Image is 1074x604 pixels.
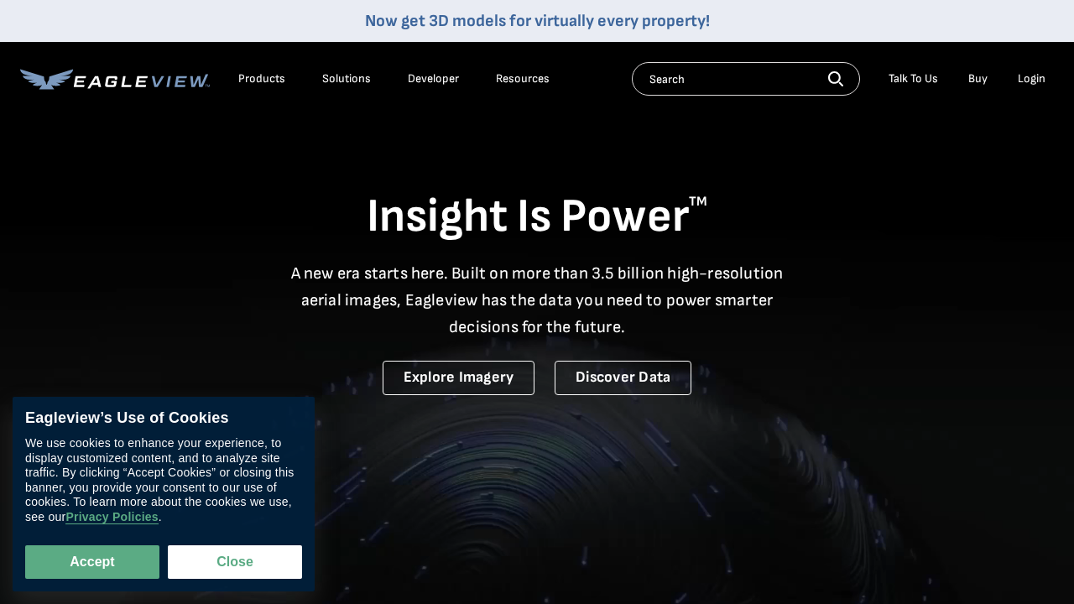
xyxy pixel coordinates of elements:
[280,260,794,341] p: A new era starts here. Built on more than 3.5 billion high-resolution aerial images, Eagleview ha...
[555,361,691,395] a: Discover Data
[25,545,159,579] button: Accept
[168,545,302,579] button: Close
[365,11,710,31] a: Now get 3D models for virtually every property!
[25,436,302,524] div: We use cookies to enhance your experience, to display customized content, and to analyze site tra...
[408,71,459,86] a: Developer
[689,194,707,210] sup: TM
[968,71,988,86] a: Buy
[383,361,535,395] a: Explore Imagery
[65,510,158,524] a: Privacy Policies
[1018,71,1045,86] div: Login
[25,409,302,428] div: Eagleview’s Use of Cookies
[322,71,371,86] div: Solutions
[889,71,938,86] div: Talk To Us
[238,71,285,86] div: Products
[20,188,1054,247] h1: Insight Is Power
[632,62,860,96] input: Search
[496,71,550,86] div: Resources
